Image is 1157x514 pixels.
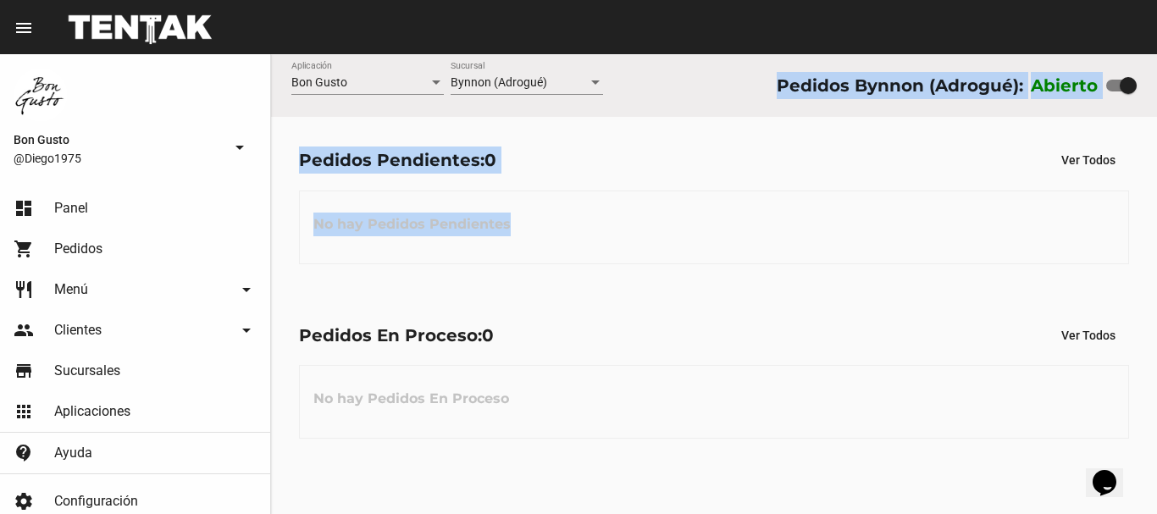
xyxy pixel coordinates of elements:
h3: No hay Pedidos Pendientes [300,199,524,250]
mat-icon: settings [14,491,34,511]
mat-icon: store [14,361,34,381]
span: Panel [54,200,88,217]
span: Ver Todos [1061,153,1115,167]
mat-icon: shopping_cart [14,239,34,259]
mat-icon: dashboard [14,198,34,218]
span: Ayuda [54,445,92,461]
mat-icon: arrow_drop_down [236,320,257,340]
mat-icon: restaurant [14,279,34,300]
span: Bynnon (Adrogué) [451,75,547,89]
mat-icon: apps [14,401,34,422]
button: Ver Todos [1048,320,1129,351]
span: Ver Todos [1061,329,1115,342]
span: Sucursales [54,362,120,379]
label: Abierto [1031,72,1099,99]
mat-icon: people [14,320,34,340]
span: Bon Gusto [291,75,347,89]
button: Ver Todos [1048,145,1129,175]
span: 0 [484,150,496,170]
span: Menú [54,281,88,298]
div: Pedidos En Proceso: [299,322,494,349]
span: 0 [482,325,494,345]
mat-icon: contact_support [14,443,34,463]
h3: No hay Pedidos En Proceso [300,373,523,424]
mat-icon: arrow_drop_down [236,279,257,300]
span: @Diego1975 [14,150,223,167]
div: Pedidos Bynnon (Adrogué): [777,72,1023,99]
mat-icon: arrow_drop_down [230,137,250,158]
div: Pedidos Pendientes: [299,146,496,174]
span: Pedidos [54,240,102,257]
span: Bon Gusto [14,130,223,150]
iframe: chat widget [1086,446,1140,497]
mat-icon: menu [14,18,34,38]
span: Clientes [54,322,102,339]
span: Configuración [54,493,138,510]
span: Aplicaciones [54,403,130,420]
img: 8570adf9-ca52-4367-b116-ae09c64cf26e.jpg [14,68,68,122]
